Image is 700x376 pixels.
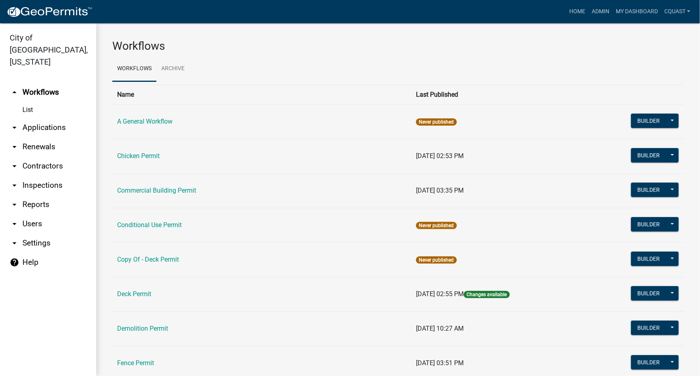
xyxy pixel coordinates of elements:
span: Never published [416,222,457,229]
h3: Workflows [112,39,684,53]
span: [DATE] 02:53 PM [416,152,464,160]
button: Builder [631,252,666,266]
a: My Dashboard [613,4,661,19]
a: Home [566,4,588,19]
i: arrow_drop_down [10,123,19,132]
button: Builder [631,355,666,370]
button: Builder [631,321,666,335]
button: Builder [631,183,666,197]
span: [DATE] 10:27 AM [416,325,464,332]
a: Commercial Building Permit [117,187,196,194]
i: arrow_drop_down [10,181,19,190]
a: Conditional Use Permit [117,221,182,229]
a: Copy Of - Deck Permit [117,256,179,263]
th: Name [112,85,411,104]
i: arrow_drop_down [10,238,19,248]
a: cquast [661,4,694,19]
span: Never published [416,256,457,264]
button: Builder [631,217,666,232]
i: help [10,258,19,267]
a: Admin [588,4,613,19]
i: arrow_drop_down [10,200,19,209]
a: Demolition Permit [117,325,168,332]
i: arrow_drop_down [10,161,19,171]
th: Last Published [411,85,586,104]
i: arrow_drop_down [10,142,19,152]
button: Builder [631,286,666,301]
a: Archive [156,56,189,82]
span: [DATE] 02:55 PM [416,290,464,298]
a: Deck Permit [117,290,151,298]
button: Builder [631,148,666,163]
button: Builder [631,114,666,128]
i: arrow_drop_up [10,87,19,97]
i: arrow_drop_down [10,219,19,229]
span: [DATE] 03:35 PM [416,187,464,194]
span: [DATE] 03:51 PM [416,359,464,367]
a: Fence Permit [117,359,154,367]
a: A General Workflow [117,118,172,125]
span: Never published [416,118,457,126]
span: Changes available [464,291,509,298]
a: Chicken Permit [117,152,160,160]
a: Workflows [112,56,156,82]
